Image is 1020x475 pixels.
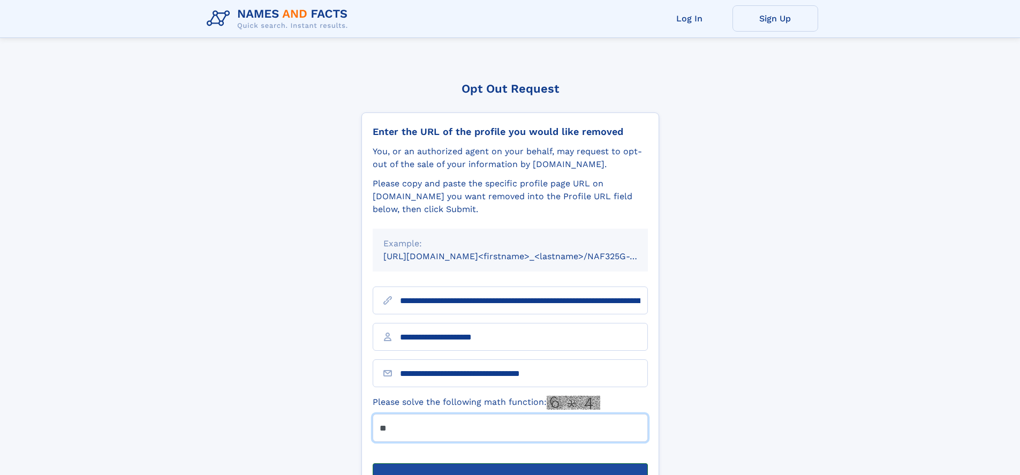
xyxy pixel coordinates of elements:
div: You, or an authorized agent on your behalf, may request to opt-out of the sale of your informatio... [373,145,648,171]
div: Opt Out Request [361,82,659,95]
label: Please solve the following math function: [373,396,600,410]
div: Please copy and paste the specific profile page URL on [DOMAIN_NAME] you want removed into the Pr... [373,177,648,216]
a: Sign Up [732,5,818,32]
img: Logo Names and Facts [202,4,357,33]
div: Example: [383,237,637,250]
a: Log In [647,5,732,32]
small: [URL][DOMAIN_NAME]<firstname>_<lastname>/NAF325G-xxxxxxxx [383,251,668,261]
div: Enter the URL of the profile you would like removed [373,126,648,138]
